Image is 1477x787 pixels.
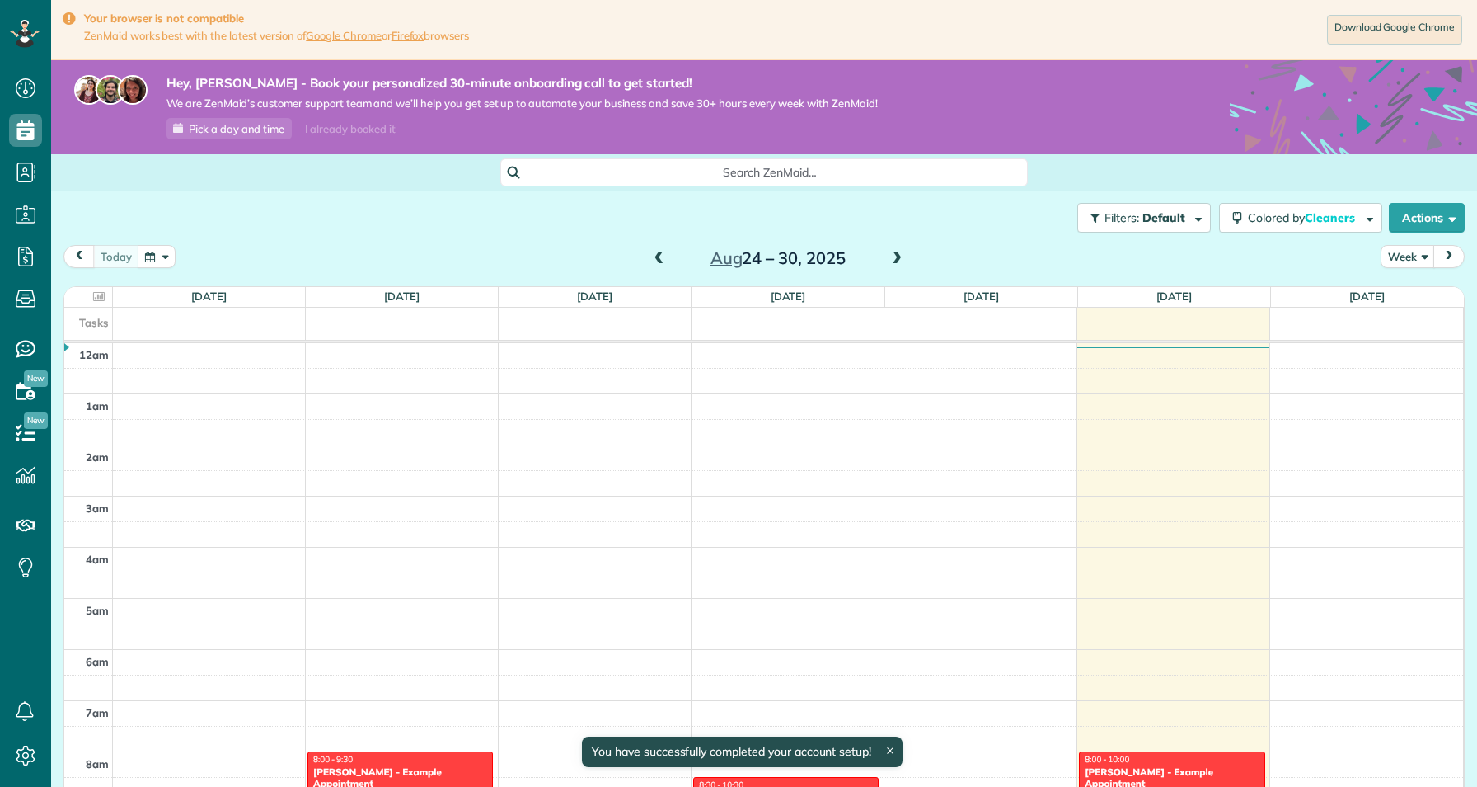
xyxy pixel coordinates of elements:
[86,553,109,566] span: 4am
[1381,245,1435,267] button: Week
[1305,210,1357,225] span: Cleaners
[582,737,903,767] div: You have successfully completed your account setup!
[74,75,104,105] img: maria-72a9807cf96188c08ef61303f053569d2e2a8a1cde33d635c8a3ac13582a053d.jpg
[84,29,469,43] span: ZenMaid works best with the latest version of or browsers
[1389,203,1465,233] button: Actions
[577,290,612,303] a: [DATE]
[1327,15,1462,45] a: Download Google Chrome
[1142,210,1186,225] span: Default
[295,119,405,139] div: I already booked it
[86,399,109,412] span: 1am
[86,450,109,464] span: 2am
[84,12,469,26] strong: Your browser is not compatible
[1349,290,1385,303] a: [DATE]
[313,754,353,765] span: 8:00 - 9:30
[1077,203,1211,233] button: Filters: Default
[1156,290,1192,303] a: [DATE]
[86,757,109,771] span: 8am
[86,706,109,719] span: 7am
[166,75,878,92] strong: Hey, [PERSON_NAME] - Book your personalized 30-minute onboarding call to get started!
[166,118,292,139] a: Pick a day and time
[1069,203,1211,233] a: Filters: Default
[1219,203,1382,233] button: Colored byCleaners
[86,604,109,617] span: 5am
[392,29,424,42] a: Firefox
[1248,210,1361,225] span: Colored by
[24,370,48,387] span: New
[189,122,284,135] span: Pick a day and time
[79,348,109,361] span: 12am
[1104,210,1139,225] span: Filters:
[63,245,95,267] button: prev
[306,29,382,42] a: Google Chrome
[86,502,109,515] span: 3am
[166,97,878,111] span: We are ZenMaid’s customer support team and we’ll help you get set up to automate your business an...
[79,316,109,329] span: Tasks
[384,290,420,303] a: [DATE]
[1433,245,1465,267] button: next
[86,655,109,668] span: 6am
[191,290,227,303] a: [DATE]
[675,249,881,267] h2: 24 – 30, 2025
[771,290,806,303] a: [DATE]
[96,75,125,105] img: jorge-587dff0eeaa6aab1f244e6dc62b8924c3b6ad411094392a53c71c6c4a576187d.jpg
[710,247,743,268] span: Aug
[93,245,139,267] button: today
[1085,754,1129,765] span: 8:00 - 10:00
[118,75,148,105] img: michelle-19f622bdf1676172e81f8f8fba1fb50e276960ebfe0243fe18214015130c80e4.jpg
[24,412,48,429] span: New
[964,290,999,303] a: [DATE]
